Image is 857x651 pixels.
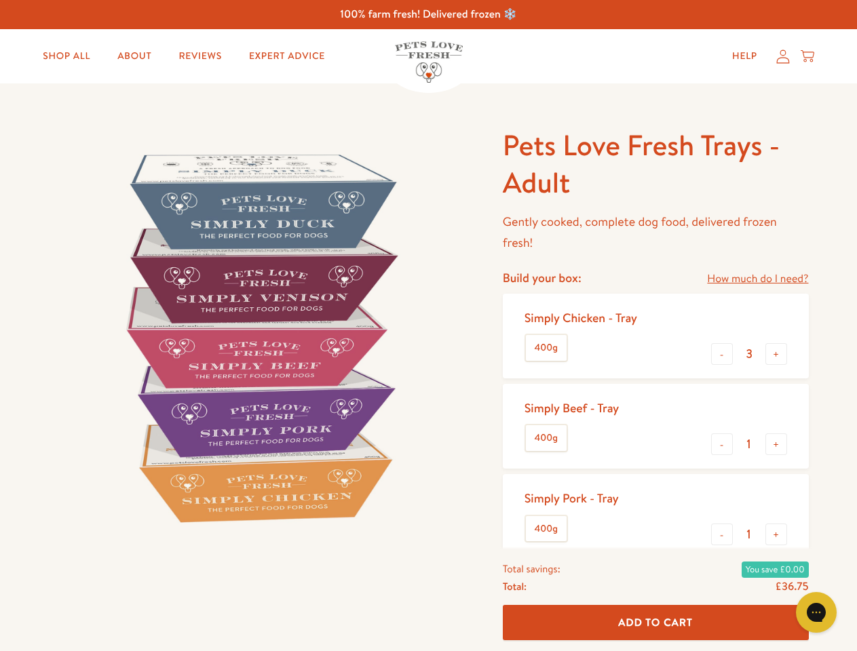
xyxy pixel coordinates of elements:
[503,578,527,595] span: Total:
[526,425,567,451] label: 400g
[49,127,470,548] img: Pets Love Fresh Trays - Adult
[711,343,733,365] button: -
[526,335,567,361] label: 400g
[503,270,582,285] h4: Build your box:
[711,524,733,545] button: -
[775,579,808,594] span: £36.75
[618,615,693,629] span: Add To Cart
[503,212,809,253] p: Gently cooked, complete dog food, delivered frozen fresh!
[707,270,808,288] a: How much do I need?
[765,343,787,365] button: +
[525,310,637,325] div: Simply Chicken - Tray
[765,433,787,455] button: +
[525,400,619,416] div: Simply Beef - Tray
[721,43,768,70] a: Help
[503,127,809,201] h1: Pets Love Fresh Trays - Adult
[238,43,336,70] a: Expert Advice
[742,561,809,578] span: You save £0.00
[168,43,232,70] a: Reviews
[525,490,619,506] div: Simply Pork - Tray
[789,587,843,637] iframe: Gorgias live chat messenger
[765,524,787,545] button: +
[711,433,733,455] button: -
[503,560,560,578] span: Total savings:
[503,605,809,641] button: Add To Cart
[107,43,162,70] a: About
[395,41,463,83] img: Pets Love Fresh
[526,516,567,542] label: 400g
[32,43,101,70] a: Shop All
